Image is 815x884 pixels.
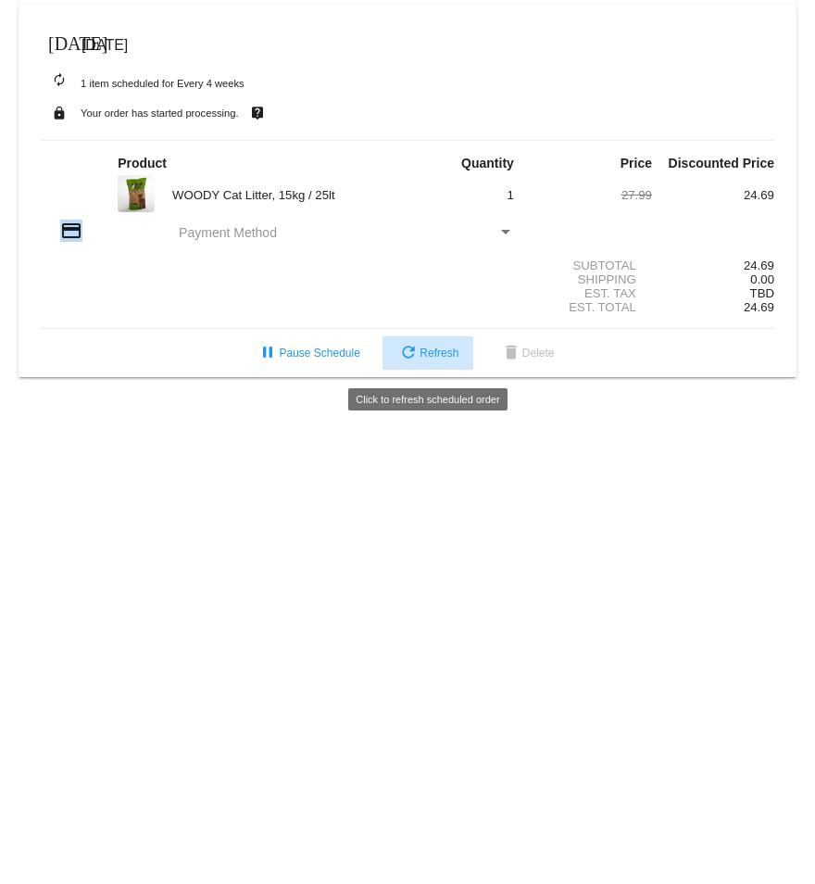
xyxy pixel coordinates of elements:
[163,188,407,202] div: WOODY Cat Litter, 15kg / 25lt
[485,336,570,370] button: Delete
[257,343,279,365] mat-icon: pause
[621,156,652,170] strong: Price
[382,336,473,370] button: Refresh
[530,188,652,202] div: 27.99
[60,220,82,242] mat-icon: credit_card
[530,300,652,314] div: Est. Total
[48,31,70,53] mat-icon: [DATE]
[500,347,555,360] span: Delete
[48,69,70,92] mat-icon: autorenew
[507,188,513,202] span: 1
[179,225,514,240] mat-select: Payment Method
[652,259,774,272] div: 24.69
[118,175,155,212] img: 39214.jpg
[257,347,359,360] span: Pause Schedule
[461,156,514,170] strong: Quantity
[500,343,522,365] mat-icon: delete
[750,272,774,286] span: 0.00
[41,78,244,89] small: 1 item scheduled for Every 4 weeks
[179,225,277,240] span: Payment Method
[118,156,167,170] strong: Product
[744,300,774,314] span: 24.69
[81,107,239,119] small: Your order has started processing.
[669,156,774,170] strong: Discounted Price
[397,347,458,360] span: Refresh
[397,343,420,365] mat-icon: refresh
[530,272,652,286] div: Shipping
[750,286,774,300] span: TBD
[652,188,774,202] div: 24.69
[530,259,652,272] div: Subtotal
[242,336,374,370] button: Pause Schedule
[48,101,70,125] mat-icon: lock
[246,101,269,125] mat-icon: live_help
[530,286,652,300] div: Est. Tax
